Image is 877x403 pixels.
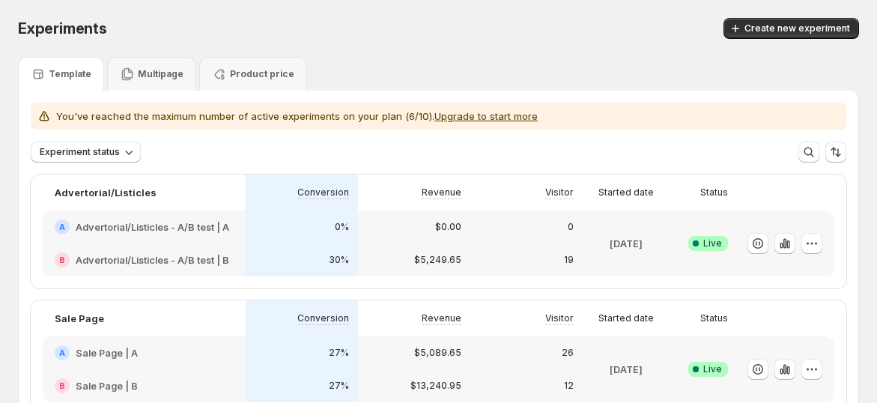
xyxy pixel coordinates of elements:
p: Multipage [138,68,183,80]
p: [DATE] [610,236,643,251]
h2: B [59,255,65,264]
span: Experiment status [40,146,120,158]
p: Status [700,312,728,324]
h2: Sale Page | A [76,345,138,360]
button: Sort the results [825,142,846,163]
p: Product price [230,68,294,80]
span: Create new experiment [744,22,850,34]
p: Started date [598,312,654,324]
p: [DATE] [610,362,643,377]
p: Visitor [545,312,574,324]
p: Conversion [297,187,349,199]
h2: Advertorial/Listicles - A/B test | A [76,219,229,234]
h2: B [59,381,65,390]
h2: A [59,222,65,231]
p: Revenue [422,187,461,199]
span: Live [703,363,722,375]
p: 0% [335,221,349,233]
button: Experiment status [31,142,141,163]
button: Upgrade to start more [434,110,538,122]
p: $5,089.65 [414,347,461,359]
button: Create new experiment [723,18,859,39]
p: $5,249.65 [414,254,461,266]
p: Sale Page [55,311,104,326]
p: Template [49,68,91,80]
p: Revenue [422,312,461,324]
p: Started date [598,187,654,199]
p: 30% [329,254,349,266]
p: Status [700,187,728,199]
p: 27% [329,380,349,392]
span: Live [703,237,722,249]
h2: A [59,348,65,357]
p: $13,240.95 [410,380,461,392]
span: Experiments [18,19,107,37]
h2: Advertorial/Listicles - A/B test | B [76,252,229,267]
p: $0.00 [435,221,461,233]
h2: Sale Page | B [76,378,138,393]
p: 0 [568,221,574,233]
p: 19 [564,254,574,266]
p: 26 [562,347,574,359]
p: Advertorial/Listicles [55,185,157,200]
p: 27% [329,347,349,359]
p: You've reached the maximum number of active experiments on your plan (6/10). [56,109,538,124]
p: Conversion [297,312,349,324]
p: Visitor [545,187,574,199]
p: 12 [564,380,574,392]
